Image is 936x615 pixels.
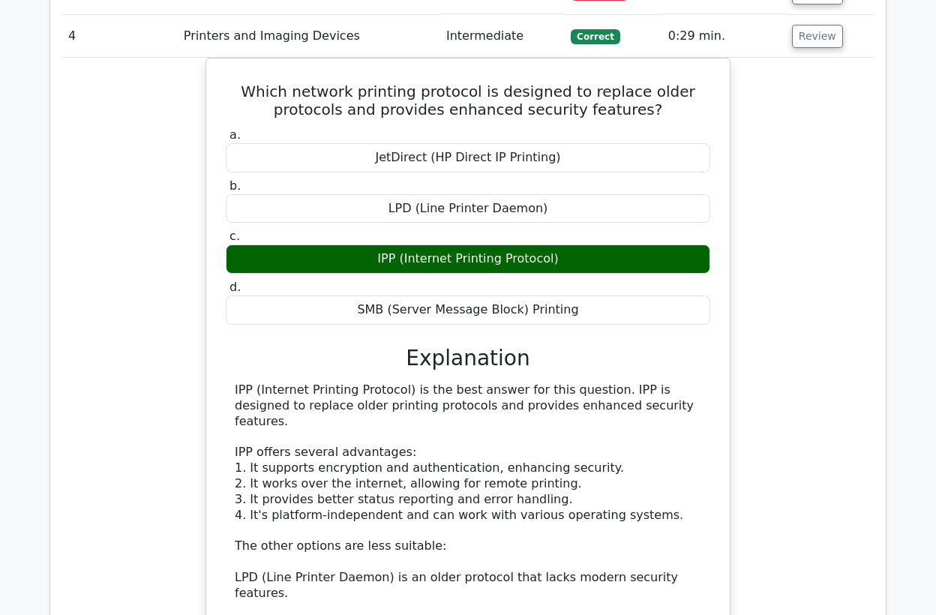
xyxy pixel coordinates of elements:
[226,244,710,274] div: IPP (Internet Printing Protocol)
[792,25,843,48] button: Review
[229,280,241,294] span: d.
[571,29,619,44] span: Correct
[224,82,712,118] h5: Which network printing protocol is designed to replace older protocols and provides enhanced secu...
[229,229,240,243] span: c.
[229,178,241,193] span: b.
[235,346,701,371] h3: Explanation
[662,15,786,58] td: 0:29 min.
[440,15,565,58] td: Intermediate
[226,143,710,172] div: JetDirect (HP Direct IP Printing)
[226,295,710,325] div: SMB (Server Message Block) Printing
[226,194,710,223] div: LPD (Line Printer Daemon)
[62,15,178,58] td: 4
[229,127,241,142] span: a.
[178,15,440,58] td: Printers and Imaging Devices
